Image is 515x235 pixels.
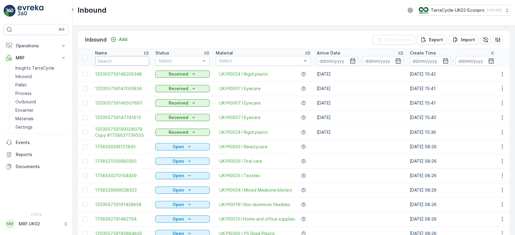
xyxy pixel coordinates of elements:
div: Toggle Row Selected [83,86,87,91]
button: Open [155,186,210,194]
a: 1758530336151845 [95,144,149,150]
a: UK-PI0003 I Beautycare [219,144,267,150]
button: Clear Filters [373,35,415,45]
p: TerraCycle-UK02-Econpro [431,7,485,13]
p: MRF.UK02 [19,221,60,227]
p: Export [429,37,443,43]
span: UK-PI0013 I Home and office supplies [219,216,295,222]
td: [DATE] 08:26 [407,183,500,197]
a: Reports [4,149,69,161]
button: Open [155,201,210,208]
p: Operations [16,43,57,49]
button: Received [155,114,210,121]
a: Pallet [13,81,69,89]
p: Inbound [85,36,107,44]
button: MRF [4,52,69,64]
div: Toggle Row Selected [83,101,87,105]
p: Arrive Date [317,50,340,56]
a: 1758562791482764 [95,216,149,222]
p: - [359,57,361,64]
td: [DATE] 15:42 [407,67,500,81]
div: Toggle Row Selected [83,217,87,221]
button: Received [155,99,210,107]
span: 1Z0305759191428858 [95,202,149,208]
a: UK-PI0024 I Rigid plastic [219,129,268,135]
p: Select [159,58,200,64]
div: Toggle Row Selected [83,202,87,207]
div: Toggle Row Selected [83,188,87,193]
button: Received [155,70,210,78]
input: Search [95,56,149,66]
a: UK-PI0024 I Rigid plastic [219,71,268,77]
p: ⌘B [59,27,65,32]
p: Events [16,139,66,146]
p: Add [119,36,127,42]
span: UK-PI0007 I Eyecare [219,100,261,106]
span: 1Z0305759148206348 [95,71,149,77]
a: Inbound [13,72,69,81]
a: 1758529969038523 [95,187,149,193]
a: Documents [4,161,69,173]
a: UK-PI0007 I Eyecare [219,114,261,121]
p: Insights TerraCycle [15,65,54,71]
p: Received [169,100,188,106]
p: Received [169,129,188,135]
button: Open [155,143,210,150]
td: [DATE] 08:26 [407,197,500,212]
span: v 1.51.0 [4,213,69,216]
p: Open [173,144,184,150]
p: Outbound [15,99,36,105]
td: [DATE] [314,96,407,110]
button: MMMRF.UK02 [4,218,69,230]
p: Select [219,58,301,64]
a: UK-PI0025 I Textiles [219,173,260,179]
a: Events [4,136,69,149]
a: 1758530270104459 [95,173,149,179]
div: Toggle Row Selected [83,72,87,77]
p: Settings [15,124,33,130]
img: logo_light-DOdMpM7g.png [17,5,43,17]
a: 1Z0305759147741815 [95,114,149,121]
td: [DATE] [314,125,407,139]
p: Received [169,71,188,77]
a: 1Z0305759146507697 [95,100,149,106]
span: 1Z0305759199508079 Copy #1758637739555 [95,126,149,138]
p: Open [173,216,184,222]
td: [DATE] 08:26 [407,139,500,154]
p: Import [461,37,475,43]
p: Open [173,202,184,208]
p: Create Time [410,50,436,56]
p: Status [155,50,169,56]
p: ( +01:00 ) [487,8,502,13]
p: Envanter [15,107,33,113]
p: - [452,57,454,64]
p: Clear Filters [385,37,411,43]
a: Envanter [13,106,69,114]
p: Process [15,90,32,96]
a: Insights TerraCycle [13,64,69,72]
p: MRF [16,55,57,61]
span: 1Z0305759147035856 [95,86,149,92]
a: Settings [13,123,69,131]
a: UK-PI0019 I Non aluminium flexibles [219,202,290,208]
a: 1758521035680585 [95,158,149,164]
a: UK-PI0020 I Oral care [219,158,262,164]
td: [DATE] 15:36 [407,125,500,139]
input: dd/mm/yyyy [456,56,497,66]
p: Pallet [15,82,27,88]
td: [DATE] 08:26 [407,154,500,168]
button: Import [449,35,478,45]
a: UK-PI0004 I Mixed Medicine blisters [219,187,292,193]
a: UK-PI0007 I Eyecare [219,86,261,92]
button: Export [417,35,447,45]
a: Materials [13,114,69,123]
